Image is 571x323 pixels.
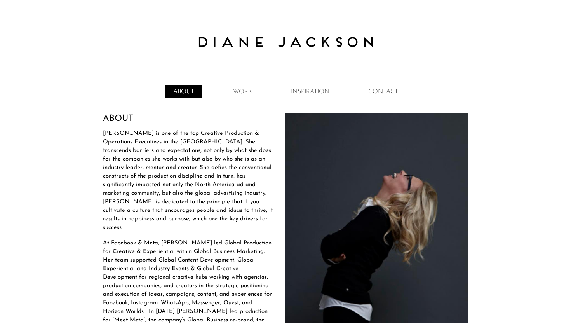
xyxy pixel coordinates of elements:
a: INSPIRATION [283,85,337,98]
a: CONTACT [360,85,406,98]
img: Diane Jackson [188,24,383,60]
a: WORK [225,85,260,98]
p: [PERSON_NAME] is one of the top Creative Production & Operations Executives in the [GEOGRAPHIC_DA... [103,129,468,232]
h3: ABOUT [103,113,468,124]
a: ABOUT [165,85,202,98]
